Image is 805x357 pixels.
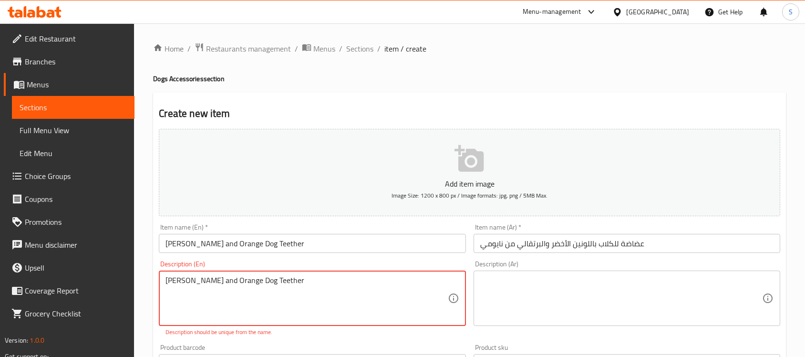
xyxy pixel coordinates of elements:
[4,165,134,188] a: Choice Groups
[195,42,291,55] a: Restaurants management
[159,106,780,121] h2: Create new item
[25,285,127,296] span: Coverage Report
[4,27,134,50] a: Edit Restaurant
[384,43,426,54] span: item / create
[165,328,459,336] p: Description should be unique from the name.
[153,43,184,54] a: Home
[295,43,298,54] li: /
[153,42,786,55] nav: breadcrumb
[20,125,127,136] span: Full Menu View
[25,262,127,273] span: Upsell
[789,7,793,17] span: S
[25,239,127,251] span: Menu disclaimer
[626,7,689,17] div: [GEOGRAPHIC_DATA]
[187,43,191,54] li: /
[4,50,134,73] a: Branches
[339,43,342,54] li: /
[20,147,127,159] span: Edit Menu
[4,73,134,96] a: Menus
[392,190,547,201] span: Image Size: 1200 x 800 px / Image formats: jpg, png / 5MB Max.
[25,216,127,228] span: Promotions
[4,233,134,256] a: Menu disclaimer
[302,42,335,55] a: Menus
[159,129,780,216] button: Add item imageImage Size: 1200 x 800 px / Image formats: jpg, png / 5MB Max.
[12,119,134,142] a: Full Menu View
[377,43,381,54] li: /
[4,256,134,279] a: Upsell
[174,178,765,189] p: Add item image
[12,142,134,165] a: Edit Menu
[474,234,780,253] input: Enter name Ar
[25,33,127,44] span: Edit Restaurant
[4,302,134,325] a: Grocery Checklist
[523,6,581,18] div: Menu-management
[4,188,134,210] a: Coupons
[159,234,465,253] input: Enter name En
[4,210,134,233] a: Promotions
[20,102,127,113] span: Sections
[313,43,335,54] span: Menus
[206,43,291,54] span: Restaurants management
[30,334,44,346] span: 1.0.0
[25,308,127,319] span: Grocery Checklist
[12,96,134,119] a: Sections
[153,74,786,84] h4: Dogs Accessories section
[346,43,373,54] a: Sections
[27,79,127,90] span: Menus
[4,279,134,302] a: Coverage Report
[5,334,28,346] span: Version:
[25,193,127,205] span: Coupons
[25,56,127,67] span: Branches
[25,170,127,182] span: Choice Groups
[165,276,447,321] textarea: [PERSON_NAME] and Orange Dog Teether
